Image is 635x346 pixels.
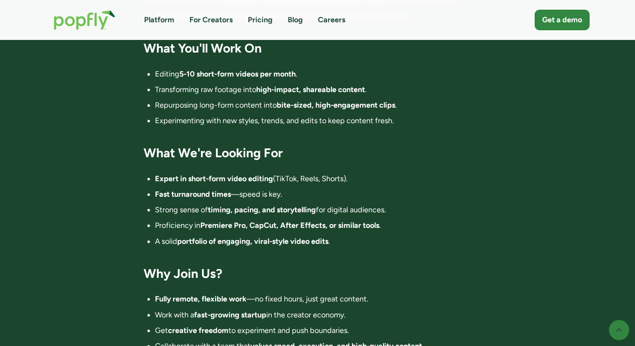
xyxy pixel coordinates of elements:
[155,325,492,336] li: Get to experiment and push boundaries.
[155,236,492,247] li: A solid .
[535,10,590,30] a: Get a demo
[277,100,395,110] strong: bite-sized, high-engagement clips
[155,310,492,320] li: Work with a in the creator economy.
[155,116,492,126] li: Experimenting with new styles, trends, and edits to keep content fresh.
[168,326,228,335] strong: creative freedom
[194,310,266,320] strong: fast-growing startup
[155,174,492,184] li: (TikTok, Reels, Shorts).
[155,220,492,231] li: Proficiency in .
[144,15,174,25] a: Platform
[155,69,492,79] li: Editing .
[144,145,283,161] strong: What We're Looking For
[288,15,303,25] a: Blog
[155,85,492,95] li: Transforming raw footage into .
[155,205,492,215] li: Strong sense of for digital audiences.
[208,205,316,214] strong: timing, pacing, and storytelling
[318,15,345,25] a: Careers
[45,2,124,38] a: home
[542,15,582,25] div: Get a demo
[155,190,231,199] strong: Fast turnaround times
[200,221,379,230] strong: Premiere Pro, CapCut, After Effects, or similar tools
[155,294,247,304] strong: Fully remote, flexible work
[155,100,492,111] li: Repurposing long-form content into .
[248,15,273,25] a: Pricing
[155,174,273,183] strong: Expert in short-form video editing
[177,237,328,246] strong: portfolio of engaging, viral-style video edits
[155,294,492,304] li: —no fixed hours, just great content.
[189,15,233,25] a: For Creators
[256,85,365,94] strong: high-impact, shareable content
[179,69,296,79] strong: 5-10 short-form videos per month
[144,266,222,281] strong: Why Join Us?
[144,40,262,56] strong: What You'll Work On
[155,189,492,200] li: —speed is key.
